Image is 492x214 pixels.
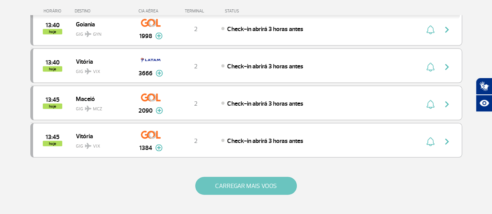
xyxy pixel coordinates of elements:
img: mais-info-painel-voo.svg [156,70,163,77]
div: STATUS [221,9,284,14]
span: Vitória [76,130,126,141]
img: seta-direita-painel-voo.svg [442,137,452,146]
span: 2025-09-27 13:40:00 [46,59,60,65]
img: sino-painel-voo.svg [426,137,434,146]
img: sino-painel-voo.svg [426,62,434,71]
span: 1384 [139,143,152,152]
span: GIG [76,26,126,38]
button: Abrir tradutor de língua de sinais. [476,78,492,95]
span: 1998 [139,31,152,40]
img: destiny_airplane.svg [85,68,91,74]
img: destiny_airplane.svg [85,143,91,149]
span: VIX [93,68,100,75]
span: 2 [194,99,198,107]
div: HORÁRIO [33,9,75,14]
span: GIG [76,138,126,150]
img: seta-direita-painel-voo.svg [442,25,452,34]
span: GIG [76,64,126,75]
span: Goiania [76,19,126,29]
span: Check-in abrirá 3 horas antes [227,62,303,70]
img: mais-info-painel-voo.svg [155,144,163,151]
div: CIA AÉREA [131,9,170,14]
div: Plugin de acessibilidade da Hand Talk. [476,78,492,112]
span: VIX [93,143,100,150]
span: 3666 [138,68,152,78]
span: GIG [76,101,126,112]
span: 2 [194,25,198,33]
span: Vitória [76,56,126,66]
img: seta-direita-painel-voo.svg [442,99,452,109]
img: sino-painel-voo.svg [426,25,434,34]
img: destiny_airplane.svg [85,105,91,111]
img: seta-direita-painel-voo.svg [442,62,452,71]
img: destiny_airplane.svg [85,31,91,37]
span: hoje [43,66,62,71]
div: DESTINO [75,9,131,14]
button: CARREGAR MAIS VOOS [195,177,297,195]
span: 2090 [138,106,152,115]
span: hoje [43,103,62,109]
span: 2025-09-27 13:40:00 [46,22,60,28]
span: 2025-09-27 13:45:00 [46,97,60,102]
span: Maceió [76,93,126,103]
span: 2 [194,137,198,144]
span: hoje [43,29,62,34]
div: TERMINAL [170,9,221,14]
span: MCZ [93,105,102,112]
span: GYN [93,31,102,38]
button: Abrir recursos assistivos. [476,95,492,112]
span: 2 [194,62,198,70]
span: 2025-09-27 13:45:00 [46,134,60,139]
img: mais-info-painel-voo.svg [155,32,163,39]
span: hoje [43,141,62,146]
img: sino-painel-voo.svg [426,99,434,109]
img: mais-info-painel-voo.svg [156,107,163,114]
span: Check-in abrirá 3 horas antes [227,137,303,144]
span: Check-in abrirá 3 horas antes [227,25,303,33]
span: Check-in abrirá 3 horas antes [227,99,303,107]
